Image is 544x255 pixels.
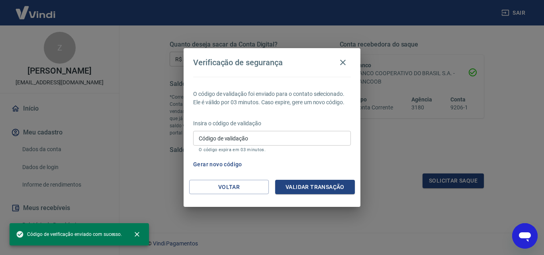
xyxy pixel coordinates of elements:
[128,226,146,243] button: close
[193,90,351,107] p: O código de validação foi enviado para o contato selecionado. Ele é válido por 03 minutos. Caso e...
[199,147,345,152] p: O código expira em 03 minutos.
[190,157,245,172] button: Gerar novo código
[16,230,122,238] span: Código de verificação enviado com sucesso.
[512,223,538,249] iframe: Botão para abrir a janela de mensagens
[193,119,351,128] p: Insira o código de validação
[189,180,269,195] button: Voltar
[275,180,355,195] button: Validar transação
[193,58,283,67] h4: Verificação de segurança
